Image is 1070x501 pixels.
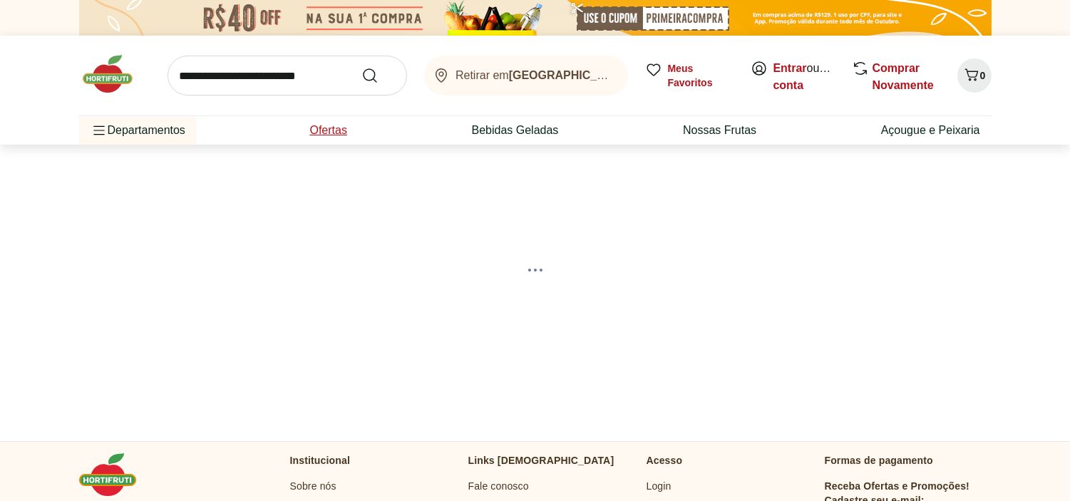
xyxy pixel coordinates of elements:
span: Retirar em [456,69,613,82]
button: Submit Search [361,67,396,84]
p: Formas de pagamento [825,453,992,468]
b: [GEOGRAPHIC_DATA]/[GEOGRAPHIC_DATA] [509,69,756,81]
img: Hortifruti [79,53,150,95]
a: Sobre nós [290,479,336,493]
a: Login [647,479,672,493]
a: Ofertas [309,122,346,139]
a: Entrar [773,62,807,74]
a: Nossas Frutas [683,122,756,139]
p: Links [DEMOGRAPHIC_DATA] [468,453,614,468]
span: ou [773,60,837,94]
span: Departamentos [91,113,185,148]
p: Institucional [290,453,351,468]
a: Açougue e Peixaria [881,122,980,139]
span: 0 [980,70,986,81]
p: Acesso [647,453,683,468]
input: search [168,56,407,95]
a: Comprar Novamente [873,62,934,91]
a: Meus Favoritos [645,61,734,90]
button: Menu [91,113,108,148]
a: Bebidas Geladas [472,122,559,139]
button: Retirar em[GEOGRAPHIC_DATA]/[GEOGRAPHIC_DATA] [424,56,628,95]
h3: Receba Ofertas e Promoções! [825,479,970,493]
img: Hortifruti [79,453,150,496]
span: Meus Favoritos [668,61,734,90]
a: Fale conosco [468,479,529,493]
button: Carrinho [957,58,992,93]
